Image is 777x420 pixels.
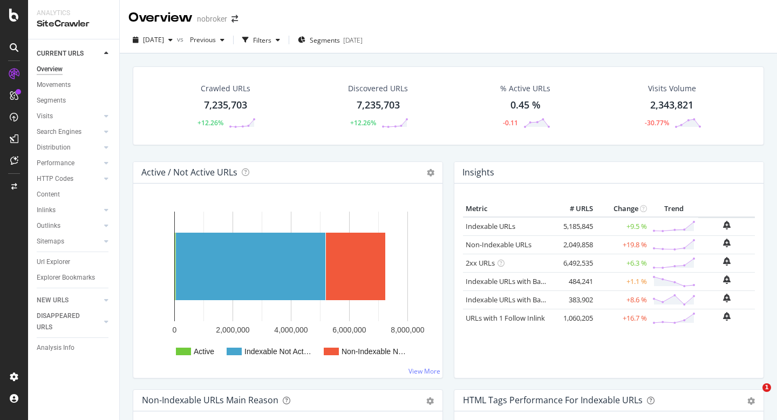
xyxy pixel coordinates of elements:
a: Indexable URLs [466,221,515,231]
div: +12.26% [350,118,376,127]
a: Performance [37,158,101,169]
h4: Active / Not Active URLs [141,165,237,180]
div: HTTP Codes [37,173,73,185]
div: bell-plus [723,221,731,229]
a: Overview [37,64,112,75]
div: Content [37,189,60,200]
div: Filters [253,36,271,45]
text: 4,000,000 [274,326,308,334]
a: Explorer Bookmarks [37,272,112,283]
td: +16.7 % [596,309,650,327]
div: Overview [37,64,63,75]
div: Search Engines [37,126,81,138]
div: arrow-right-arrow-left [231,15,238,23]
a: Indexable URLs with Bad H1 [466,276,556,286]
span: 1 [762,383,771,392]
button: Segments[DATE] [294,31,367,49]
div: 0.45 % [510,98,541,112]
a: Movements [37,79,112,91]
a: View More [408,367,440,376]
text: 8,000,000 [391,326,424,334]
a: Outlinks [37,220,101,232]
div: NEW URLS [37,295,69,306]
a: Indexable URLs with Bad Description [466,295,583,304]
div: Visits [37,111,53,122]
span: 2025 Sep. 1st [143,35,164,44]
div: Url Explorer [37,256,70,268]
a: Visits [37,111,101,122]
div: -30.77% [645,118,669,127]
div: -0.11 [503,118,518,127]
a: 2xx URLs [466,258,495,268]
div: bell-plus [723,312,731,321]
div: gear [426,397,434,405]
td: +1.1 % [596,272,650,290]
td: +19.8 % [596,235,650,254]
div: 7,235,703 [204,98,247,112]
div: Inlinks [37,205,56,216]
div: bell-plus [723,275,731,284]
div: Segments [37,95,66,106]
a: HTTP Codes [37,173,101,185]
div: DISAPPEARED URLS [37,310,91,333]
th: Metric [463,201,553,217]
div: Analytics [37,9,111,18]
h4: Insights [462,165,494,180]
th: Trend [650,201,698,217]
div: Movements [37,79,71,91]
a: Search Engines [37,126,101,138]
th: Change [596,201,650,217]
td: +8.6 % [596,290,650,309]
div: Analysis Info [37,342,74,354]
div: Visits Volume [648,83,696,94]
button: Filters [238,31,284,49]
div: 2,343,821 [650,98,693,112]
div: HTML Tags Performance for Indexable URLs [463,395,643,405]
div: [DATE] [343,36,363,45]
div: Discovered URLs [348,83,408,94]
i: Options [427,169,434,177]
a: Non-Indexable URLs [466,240,531,249]
a: Sitemaps [37,236,101,247]
td: 383,902 [553,290,596,309]
text: 2,000,000 [216,326,249,334]
td: +9.5 % [596,217,650,236]
div: Explorer Bookmarks [37,272,95,283]
td: 1,060,205 [553,309,596,327]
th: # URLS [553,201,596,217]
span: Segments [310,36,340,45]
td: +6.3 % [596,254,650,272]
text: 0 [173,326,177,334]
div: 7,235,703 [357,98,400,112]
svg: A chart. [142,201,434,369]
td: 5,185,845 [553,217,596,236]
a: CURRENT URLS [37,48,101,59]
div: Outlinks [37,220,60,232]
button: Previous [186,31,229,49]
a: Analysis Info [37,342,112,354]
button: [DATE] [128,31,177,49]
td: 6,492,535 [553,254,596,272]
div: % Active URLs [500,83,550,94]
a: DISAPPEARED URLS [37,310,101,333]
div: Non-Indexable URLs Main Reason [142,395,278,405]
div: CURRENT URLS [37,48,84,59]
div: bell-plus [723,294,731,302]
text: 6,000,000 [332,326,366,334]
td: 484,241 [553,272,596,290]
div: Overview [128,9,193,27]
iframe: Intercom live chat [740,383,766,409]
text: Non-Indexable N… [342,347,406,356]
a: Url Explorer [37,256,112,268]
td: 2,049,858 [553,235,596,254]
div: +12.26% [197,118,223,127]
text: Indexable Not Act… [244,347,311,356]
a: Distribution [37,142,101,153]
a: NEW URLS [37,295,101,306]
span: vs [177,35,186,44]
a: Segments [37,95,112,106]
a: URLs with 1 Follow Inlink [466,313,545,323]
div: Crawled URLs [201,83,250,94]
div: bell-plus [723,239,731,247]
